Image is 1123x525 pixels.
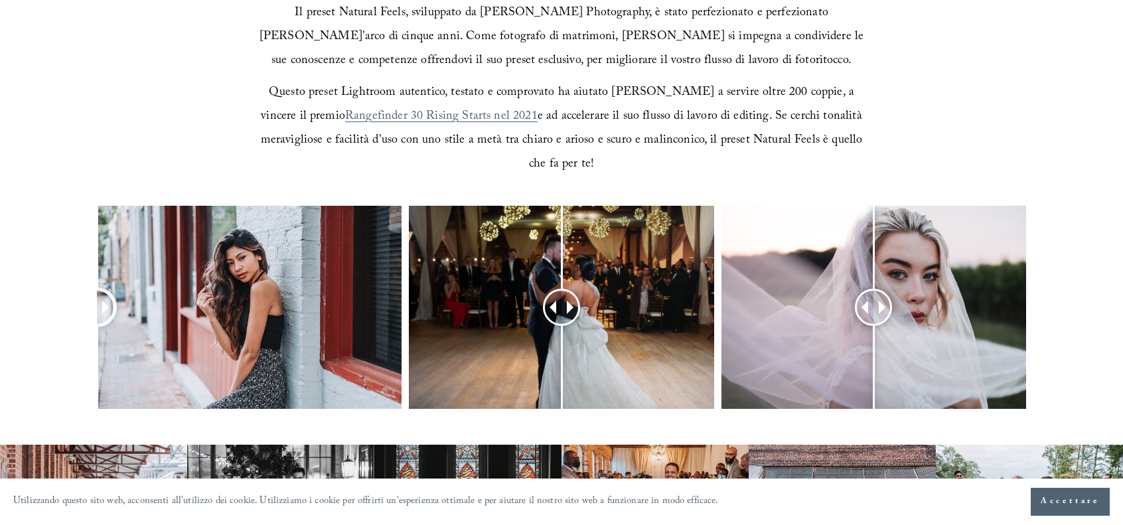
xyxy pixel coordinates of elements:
[1041,495,1100,508] font: Accettare
[345,107,538,127] a: Rangefinder 30 Rising Starts nel 2021
[261,83,858,127] font: Questo preset Lightroom autentico, testato e comprovato ha aiutato [PERSON_NAME] a servire oltre ...
[260,3,867,72] font: Il preset Natural Feels, sviluppato da [PERSON_NAME] Photography, è stato perfezionato e perfezio...
[1031,488,1110,516] button: Accettare
[261,107,866,175] font: e ad accelerare il suo flusso di lavoro di editing. Se cerchi tonalità meravigliose e facilità d'...
[13,494,719,510] font: Utilizzando questo sito web, acconsenti all'utilizzo dei cookie. Utilizziamo i cookie per offrirt...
